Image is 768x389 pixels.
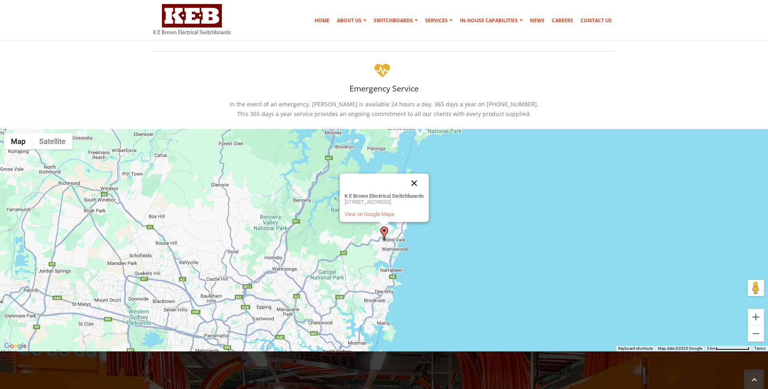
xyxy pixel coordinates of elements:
span: Map data ©2025 Google [658,346,702,351]
a: View on Google Maps [345,211,394,217]
button: Keyboard shortcuts [618,346,653,351]
img: Google [2,341,29,351]
button: Close [404,173,424,193]
a: Switchboards [370,13,421,29]
span: 5 km [707,346,716,351]
a: About Us [334,13,370,29]
p: In the event of an emergency, [PERSON_NAME] is available 24 hours a day, 365 days a year on [PHON... [153,99,615,119]
button: Show street map [4,133,32,149]
a: In-house Capabilities [457,13,526,29]
a: Contact Us [577,13,615,29]
div: [STREET_ADDRESS] [345,193,424,217]
button: Map Scale: 5 km per 79 pixels [704,346,752,351]
a: Open this area in Google Maps (opens a new window) [2,341,29,351]
a: Home [311,13,333,29]
button: Drag Pegman onto the map to open Street View [748,280,764,296]
button: Zoom out [748,326,764,342]
a: Services [422,13,456,29]
a: Terms (opens in new tab) [754,346,766,351]
h4: Emergency Service [153,83,615,94]
strong: K E Brown Electrical Switchboards [345,193,424,199]
button: Show satellite imagery [32,133,72,149]
a: Careers [549,13,577,29]
img: K E Brown Electrical Switchboards [153,4,231,34]
button: Zoom in [748,309,764,325]
a: News [527,13,548,29]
